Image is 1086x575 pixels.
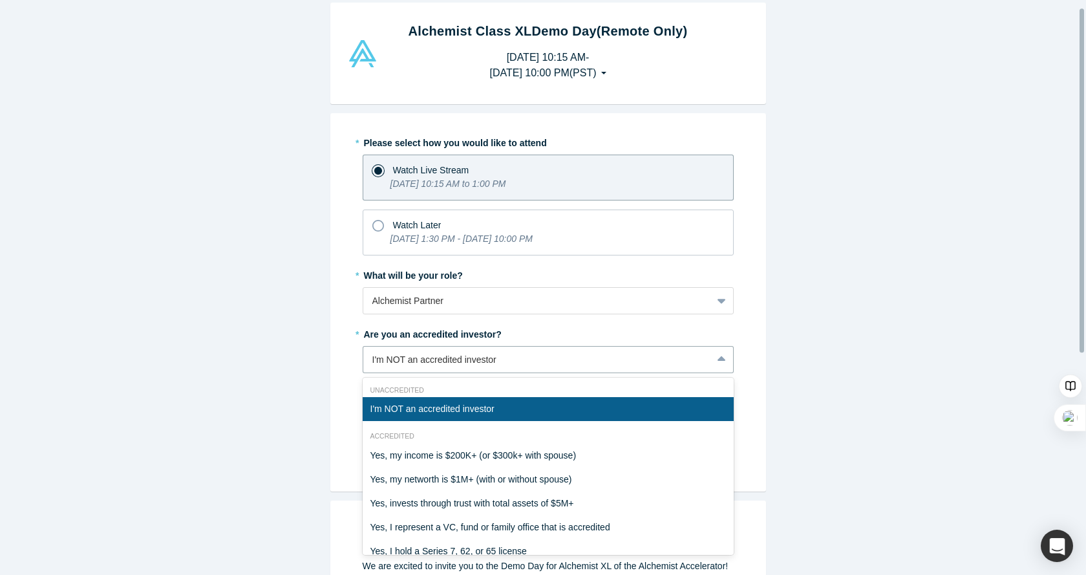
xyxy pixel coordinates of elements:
strong: Alchemist Class XL Demo Day (Remote Only) [409,24,688,38]
div: Yes, my income is $200K+ (or $300k+ with spouse) [363,444,734,468]
i: [DATE] 1:30 PM - [DATE] 10:00 PM [390,233,533,244]
div: Yes, I hold a Series 7, 62, or 65 license [363,539,734,563]
div: I'm NOT an accredited investor [363,397,734,421]
img: Alchemist Vault Logo [347,40,378,67]
span: Watch Later [393,220,442,230]
label: Please select how you would like to attend [363,132,734,150]
label: Are you an accredited investor? [363,323,734,342]
i: [DATE] 10:15 AM to 1:00 PM [390,179,506,189]
div: We are excited to invite you to the Demo Day for Alchemist XL of the Alchemist Accelerator! [363,559,734,573]
div: Accredited [363,431,734,442]
div: Yes, my networth is $1M+ (with or without spouse) [363,468,734,492]
div: Unaccredited [363,385,734,396]
div: Yes, invests through trust with total assets of $5M+ [363,492,734,515]
button: [DATE] 10:15 AM-[DATE] 10:00 PM(PST) [476,45,619,85]
span: Watch Live Stream [393,165,469,175]
div: I'm NOT an accredited investor [372,353,703,367]
div: Yes, I represent a VC, fund or family office that is accredited [363,515,734,539]
label: What will be your role? [363,265,734,283]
